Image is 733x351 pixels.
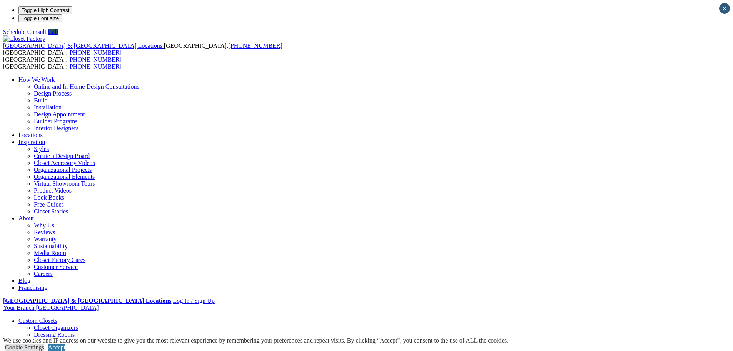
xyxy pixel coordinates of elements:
a: Warranty [34,236,57,242]
a: Accept [48,344,65,351]
span: Toggle Font size [22,15,59,21]
a: Styles [34,146,49,152]
a: Design Process [34,90,72,97]
span: [GEOGRAPHIC_DATA]: [GEOGRAPHIC_DATA]: [3,42,282,56]
a: Closet Accessory Videos [34,160,95,166]
a: Dressing Rooms [34,331,75,338]
a: Call [48,29,58,35]
a: Inspiration [18,139,45,145]
a: [PHONE_NUMBER] [228,42,282,49]
a: Installation [34,104,62,111]
button: Close [719,3,730,14]
div: We use cookies and IP address on our website to give you the most relevant experience by remember... [3,337,508,344]
a: [GEOGRAPHIC_DATA] & [GEOGRAPHIC_DATA] Locations [3,297,171,304]
a: About [18,215,34,222]
a: How We Work [18,76,55,83]
a: Franchising [18,284,48,291]
a: Create a Design Board [34,153,90,159]
a: Why Us [34,222,54,228]
a: Media Room [34,250,66,256]
a: Online and In-Home Design Consultations [34,83,139,90]
a: Blog [18,277,30,284]
a: Virtual Showroom Tours [34,180,95,187]
a: Builder Programs [34,118,77,124]
a: Organizational Elements [34,173,95,180]
button: Toggle High Contrast [18,6,72,14]
a: Design Appointment [34,111,85,118]
a: [PHONE_NUMBER] [68,63,122,70]
button: Toggle Font size [18,14,62,22]
span: Your Branch [3,304,34,311]
a: [PHONE_NUMBER] [68,49,122,56]
a: Log In / Sign Up [173,297,214,304]
a: [PHONE_NUMBER] [68,56,122,63]
span: [GEOGRAPHIC_DATA] [36,304,99,311]
a: Locations [18,132,43,138]
a: Build [34,97,48,104]
span: Toggle High Contrast [22,7,69,13]
span: [GEOGRAPHIC_DATA]: [GEOGRAPHIC_DATA]: [3,56,122,70]
a: [GEOGRAPHIC_DATA] & [GEOGRAPHIC_DATA] Locations [3,42,164,49]
a: Custom Closets [18,317,57,324]
a: Closet Organizers [34,324,78,331]
a: Organizational Projects [34,166,92,173]
a: Free Guides [34,201,64,208]
a: Schedule Consult [3,29,46,35]
a: Your Branch [GEOGRAPHIC_DATA] [3,304,99,311]
a: Product Videos [34,187,72,194]
a: Closet Stories [34,208,68,215]
a: Cookie Settings [5,344,44,351]
a: Look Books [34,194,64,201]
span: [GEOGRAPHIC_DATA] & [GEOGRAPHIC_DATA] Locations [3,42,162,49]
a: Interior Designers [34,125,78,131]
img: Closet Factory [3,35,45,42]
a: Closet Factory Cares [34,257,85,263]
a: Reviews [34,229,55,235]
a: Sustainability [34,243,68,249]
a: Customer Service [34,264,78,270]
a: Careers [34,270,53,277]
